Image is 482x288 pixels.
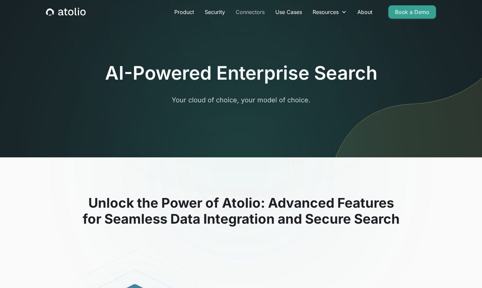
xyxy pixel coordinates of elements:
[46,8,86,16] a: home
[313,8,339,16] div: Resources
[352,5,378,19] a: About
[270,5,307,19] a: Use Cases
[388,5,436,19] a: Book a Demo
[449,256,482,288] iframe: Chat Widget
[307,5,352,19] div: Resources
[199,5,230,19] a: Security
[326,3,482,157] img: line
[230,5,270,19] a: Connectors
[28,195,454,227] h2: Unlock the Power of Atolio: Advanced Features for Seamless Data Integration and Secure Search
[113,95,369,105] p: Your cloud of choice, your model of choice.
[105,62,377,84] h1: AI-Powered Enterprise Search
[169,5,199,19] a: Product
